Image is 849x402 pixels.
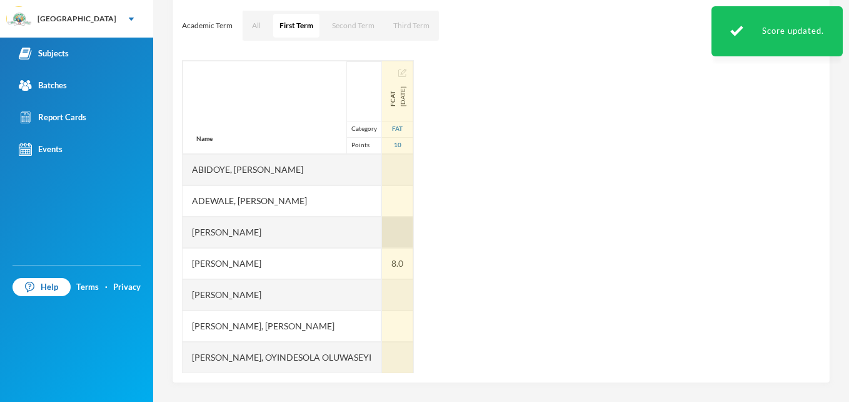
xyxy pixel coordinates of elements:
span: FCAT [388,86,398,106]
div: First Assessment Test [388,86,408,106]
div: · [105,281,108,294]
img: logo [7,7,32,32]
div: First Assessment Test [382,121,413,137]
div: 8.0 [382,248,413,279]
div: [PERSON_NAME], Oyindesola Oluwaseyi [183,342,381,373]
div: [PERSON_NAME] [183,217,381,248]
div: [PERSON_NAME], [PERSON_NAME] [183,311,381,342]
a: Help [13,278,71,297]
div: Batches [19,79,67,92]
div: Report Cards [19,111,86,124]
div: Score updated. [711,6,843,56]
div: 10 [382,137,413,153]
div: [GEOGRAPHIC_DATA] [38,13,116,24]
a: Privacy [113,281,141,294]
div: Subjects [19,47,69,60]
a: Terms [76,281,99,294]
button: Edit Assessment [398,68,406,78]
img: edit [398,69,406,77]
p: Academic Term [182,21,233,31]
div: Events [19,143,63,156]
div: Name [183,124,226,153]
div: [PERSON_NAME] [183,248,381,279]
button: All [246,14,267,38]
button: Third Term [387,14,436,38]
button: First Term [273,14,319,38]
button: Second Term [326,14,381,38]
div: Points [346,137,381,153]
div: Adewale, [PERSON_NAME] [183,185,381,217]
div: Abidoye, [PERSON_NAME] [183,154,381,185]
div: Category [346,121,381,137]
div: [PERSON_NAME] [183,279,381,311]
